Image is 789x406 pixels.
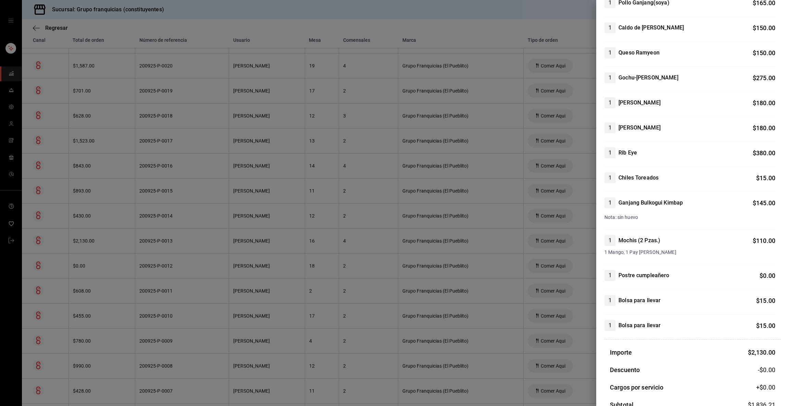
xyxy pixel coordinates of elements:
span: $ 15.00 [756,297,775,304]
span: 1 [604,271,616,280]
h4: Gochu-[PERSON_NAME] [618,74,678,82]
span: $ 110.00 [753,237,775,244]
span: 1 [604,174,616,182]
span: 1 [604,296,616,305]
span: 1 [604,321,616,330]
span: $ 275.00 [753,74,775,82]
h4: Bolsa para llevar [618,296,661,305]
span: Nota: sin huevo [604,214,638,220]
h4: Ganjang Bulkogui Kimbap [618,199,683,207]
span: 1 [604,74,616,82]
span: 1 [604,236,616,245]
h4: [PERSON_NAME] [618,99,661,107]
span: $ 180.00 [753,124,775,132]
span: $ 145.00 [753,199,775,207]
span: $ 2,130.00 [748,349,775,356]
span: $ 380.00 [753,149,775,157]
h4: Chiles Toreados [618,174,659,182]
h4: Bolsa para llevar [618,321,661,330]
h4: Caldo de [PERSON_NAME] [618,24,684,32]
h4: Queso Ramyeon [618,49,660,57]
span: 1 Mango, 1 Pay [PERSON_NAME] [604,249,775,256]
h4: Postre cumpleañero [618,271,669,280]
h3: Cargos por servicio [610,383,664,392]
span: 1 [604,124,616,132]
span: -$0.00 [758,365,775,374]
span: $ 150.00 [753,24,775,32]
span: $ 0.00 [760,272,775,279]
h4: Rib Eye [618,149,637,157]
h4: Mochis (2 Pzas.) [618,236,660,245]
span: +$ 0.00 [756,383,775,392]
span: 1 [604,149,616,157]
span: 1 [604,99,616,107]
span: $ 150.00 [753,49,775,57]
span: $ 180.00 [753,99,775,107]
span: 1 [604,24,616,32]
span: 1 [604,199,616,207]
h4: [PERSON_NAME] [618,124,661,132]
span: 1 [604,49,616,57]
span: $ 15.00 [756,174,775,182]
h3: Importe [610,348,632,357]
h3: Descuento [610,365,640,374]
span: $ 15.00 [756,322,775,329]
